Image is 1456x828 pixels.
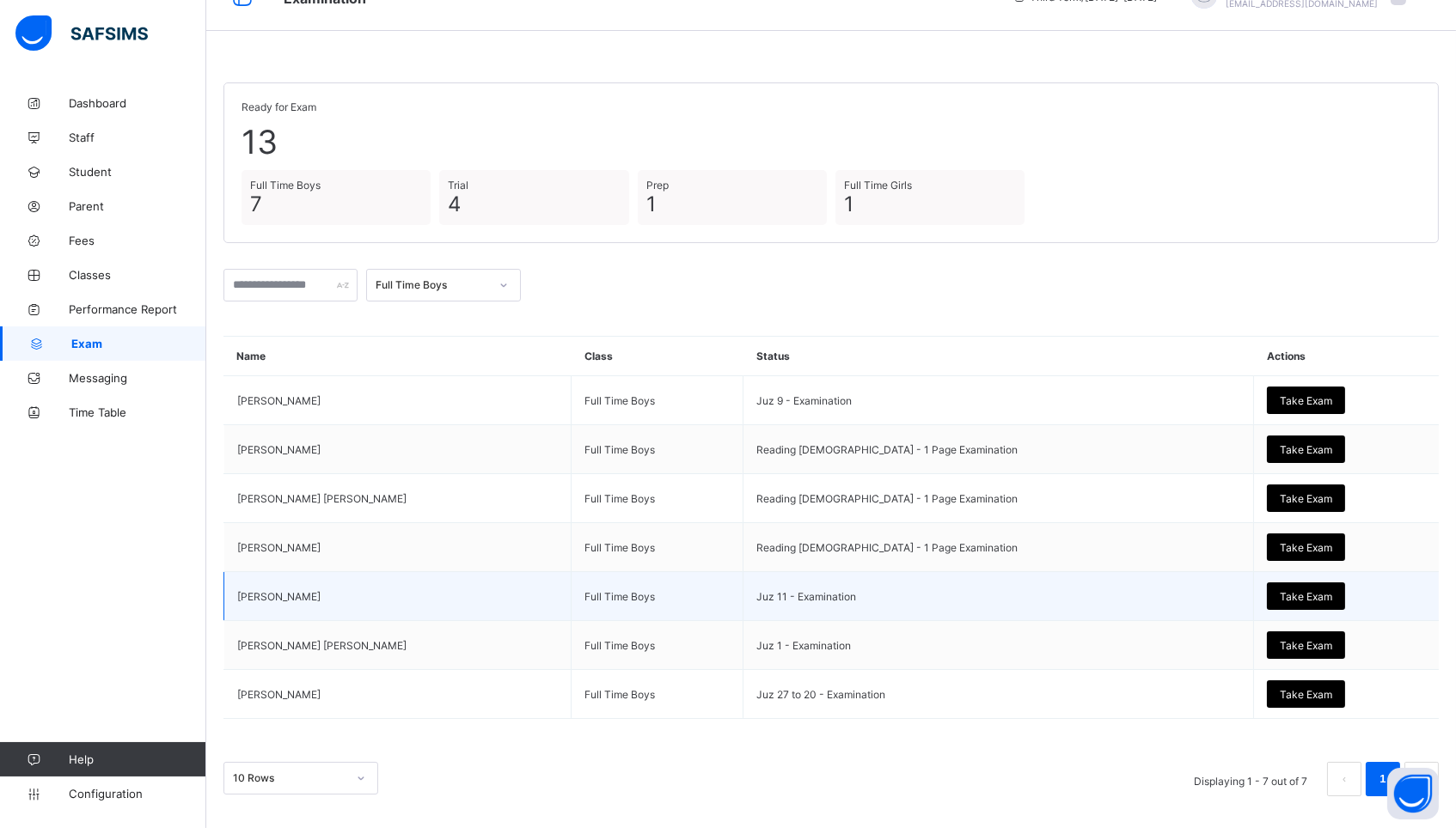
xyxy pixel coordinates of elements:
[69,131,206,144] span: Staff
[1327,762,1361,796] button: prev page
[1280,492,1332,505] span: Take Exam
[224,670,572,719] td: [PERSON_NAME]
[69,199,206,213] span: Parent
[242,122,1421,161] span: 13
[844,179,1016,192] span: Full Time Girls
[1280,590,1332,603] span: Take Exam
[69,787,205,801] span: Configuration
[646,179,818,192] span: Prep
[844,192,1016,216] span: 1
[572,376,743,425] td: Full Time Boys
[572,474,743,523] td: Full Time Boys
[743,523,1254,572] td: Reading [DEMOGRAPHIC_DATA] - 1 Page Examination
[1387,768,1439,819] button: Open asap
[572,337,743,376] th: Class
[69,96,206,110] span: Dashboard
[250,192,422,216] span: 7
[743,376,1254,425] td: Juz 9 - Examination
[69,302,206,316] span: Performance Report
[376,279,489,292] div: Full Time Boys
[1280,394,1332,407] span: Take Exam
[69,405,206,419] span: Time Table
[15,15,148,52] img: safsims
[1280,443,1332,456] span: Take Exam
[69,268,206,282] span: Classes
[224,523,572,572] td: [PERSON_NAME]
[1280,541,1332,554] span: Take Exam
[69,752,205,766] span: Help
[233,772,346,785] div: 10 Rows
[69,371,206,385] span: Messaging
[224,474,572,523] td: [PERSON_NAME] [PERSON_NAME]
[224,621,572,670] td: [PERSON_NAME] [PERSON_NAME]
[448,192,620,216] span: 4
[69,234,206,247] span: Fees
[1181,762,1320,796] li: Displaying 1 - 7 out of 7
[1404,762,1439,796] button: next page
[69,165,206,179] span: Student
[572,425,743,474] td: Full Time Boys
[572,621,743,670] td: Full Time Boys
[646,192,818,216] span: 1
[224,337,572,376] th: Name
[250,179,422,192] span: Full Time Boys
[572,670,743,719] td: Full Time Boys
[1327,762,1361,796] li: 上一页
[224,425,572,474] td: [PERSON_NAME]
[242,100,1421,113] span: Ready for Exam
[71,337,206,350] span: Exam
[1366,762,1400,796] li: 1
[224,572,572,621] td: [PERSON_NAME]
[572,572,743,621] td: Full Time Boys
[572,523,743,572] td: Full Time Boys
[743,474,1254,523] td: Reading [DEMOGRAPHIC_DATA] - 1 Page Examination
[743,670,1254,719] td: Juz 27 to 20 - Examination
[743,337,1254,376] th: Status
[1404,762,1439,796] li: 下一页
[743,572,1254,621] td: Juz 11 - Examination
[1254,337,1439,376] th: Actions
[1280,639,1332,652] span: Take Exam
[1374,768,1391,790] a: 1
[224,376,572,425] td: [PERSON_NAME]
[743,425,1254,474] td: Reading [DEMOGRAPHIC_DATA] - 1 Page Examination
[1280,688,1332,701] span: Take Exam
[743,621,1254,670] td: Juz 1 - Examination
[448,179,620,192] span: Trial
